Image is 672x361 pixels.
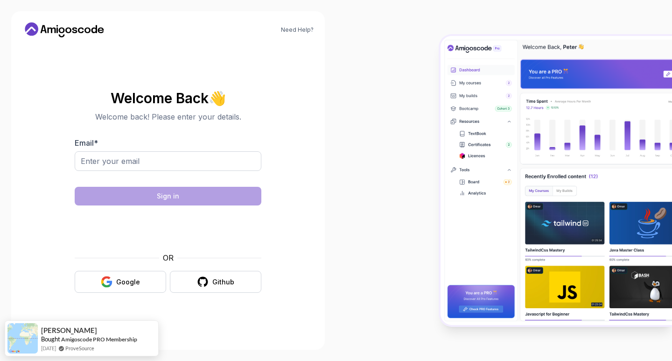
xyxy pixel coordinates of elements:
a: Home link [22,22,106,37]
span: Bought [41,335,60,343]
div: Google [116,277,140,287]
button: Github [170,271,261,293]
p: OR [163,252,174,263]
span: [DATE] [41,344,56,352]
span: [PERSON_NAME] [41,326,97,334]
label: Email * [75,138,98,148]
input: Enter your email [75,151,261,171]
a: Amigoscode PRO Membership [61,335,137,343]
a: ProveSource [65,344,94,352]
button: Sign in [75,187,261,205]
iframe: Widget containing checkbox for hCaptcha security challenge [98,211,238,247]
h2: Welcome Back [75,91,261,106]
p: Welcome back! Please enter your details. [75,111,261,122]
div: Sign in [157,191,179,201]
a: Need Help? [281,26,314,34]
img: Amigoscode Dashboard [441,36,672,325]
div: Github [212,277,234,287]
span: 👋 [207,88,229,109]
img: provesource social proof notification image [7,323,38,354]
button: Google [75,271,166,293]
